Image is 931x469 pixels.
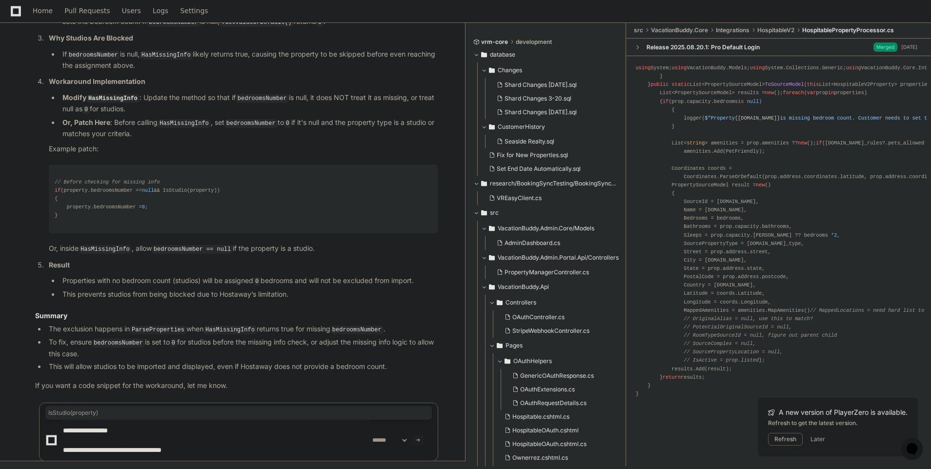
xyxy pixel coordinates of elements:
p: Example patch: [49,143,438,155]
svg: Directory [489,281,495,293]
span: GenericOAuthResponse.cs [520,372,594,380]
button: Fix for New Properties.sql [485,148,613,162]
button: research/BookingSyncTesting/BookingSyncTesting/VREasy [473,176,619,191]
span: ToSourceModel [765,82,804,87]
span: if [55,187,61,193]
button: Later [810,435,825,443]
img: 1736555170064-99ba0984-63c1-480f-8ee9-699278ef63ed [10,72,27,90]
button: database [473,47,619,62]
li: If is null, likely returns true, causing the property to be skipped before even reaching the assi... [60,49,438,71]
span: using [672,65,687,71]
span: Controllers [506,299,536,306]
span: // IsActive = prop.listed [684,357,759,363]
span: src [490,209,499,217]
code: bedroomsNumber [330,326,384,334]
span: Logs [153,8,168,14]
button: Refresh [768,433,803,446]
span: IsStudio(property) [48,409,429,417]
svg: Directory [481,178,487,189]
code: bedroomsNumber [92,339,145,347]
span: src [634,26,643,34]
span: Shard Changes 3-20.sql [505,95,571,102]
div: Refresh to get the latest version. [768,419,908,427]
p: Or, inside , allow if the property is a studio. [49,243,438,255]
span: var [807,90,816,96]
span: CustomerHistory [498,123,545,131]
code: bedroomsNumber [236,94,289,103]
li: : Before calling , set to if it's null and the property type is a studio or matches your criteria. [60,117,438,140]
button: StripeWebhookController.cs [501,324,621,338]
button: OAuthController.cs [501,310,621,324]
svg: Directory [489,121,495,133]
button: VacationBuddy.Admin.Portal.Api/Controllers [481,250,627,265]
li: : Update the method so that if is null, it does NOT treat it as missing, or treat null as for stu... [60,92,438,115]
code: bedroomsNumber [67,51,120,60]
span: Pull Requests [64,8,110,14]
span: OAuthHelpers [513,357,552,365]
div: (property.bedroomsNumber == && IsStudio(property)) { property.bedroomsNumber = ; } [55,178,432,220]
span: Shard Changes [DATE].sql [505,81,577,89]
span: database [490,51,515,59]
button: VacationBuddy.Admin.Core/Models [481,221,627,236]
button: VacationBuddy.Api [481,279,627,295]
span: Seaside Realty.sql [505,138,554,145]
span: in [828,90,834,96]
li: Properties with no bedroom count (studios) will be assigned bedrooms and will not be excluded fro... [60,275,438,287]
span: // SourcePropertyLocation = null, [684,349,783,355]
div: System; VacationBuddy.Models; System.Collections.Generic; VacationBuddy.Core.Integrations.Hospita... [636,64,921,398]
span: // OriginalAlias = null, use this to match? [684,316,813,322]
span: PropertyManagerController.cs [505,268,589,276]
code: ParseProperties [130,326,186,334]
span: is [738,98,744,104]
svg: Directory [481,207,487,219]
span: VacationBuddy.Api [498,283,549,291]
span: Pages [506,342,523,349]
svg: Directory [497,297,503,308]
span: OAuthExtensions.cs [520,386,575,393]
span: HospitableV2 [757,26,794,34]
svg: Directory [481,49,487,61]
span: VacationBuddy.Admin.Portal.Api/Controllers [498,254,619,262]
code: 0 [284,119,291,128]
li: To fix, ensure is set to for studios before the missing info check, or adjust the missing info lo... [46,337,438,359]
button: Shard Changes [DATE].sql [493,105,613,119]
button: Set End Date Automatically.sql [485,162,613,176]
img: PlayerZero [10,10,29,29]
button: Start new chat [166,75,178,87]
span: StripeWebhookController.cs [512,327,589,335]
div: We're available if you need us! [33,82,123,90]
code: HasMissingInfo [86,94,140,103]
span: null [142,187,154,193]
span: public [650,82,668,87]
button: Seaside Realty.sql [493,135,613,148]
span: new [756,182,765,188]
span: if [663,98,668,104]
svg: Directory [489,252,495,264]
code: 0 [253,277,261,286]
button: OAuthExtensions.cs [508,383,621,396]
button: Controllers [489,295,627,310]
iframe: Open customer support [900,437,926,463]
span: Pylon [97,102,118,109]
p: If you want a code snippet for the workaround, let me know. [35,380,438,391]
button: OAuthHelpers [497,353,627,369]
span: using [846,65,861,71]
div: [DATE] [901,43,917,51]
span: Home [33,8,53,14]
a: Powered byPylon [69,102,118,109]
strong: Or, Patch Here [62,118,110,126]
button: CustomerHistory [481,119,619,135]
svg: Directory [489,64,495,76]
span: Changes [498,66,522,74]
button: Pages [489,338,627,353]
button: AdminDashboard.cs [493,236,621,250]
span: 0 [142,204,145,210]
span: Shard Changes [DATE].sql [505,108,577,116]
svg: Directory [505,355,510,367]
span: new [798,140,807,146]
span: VacationBuddy.Core [651,26,708,34]
strong: Why Studios Are Blocked [49,34,133,42]
strong: Modify [62,93,140,102]
span: foreach [783,90,804,96]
